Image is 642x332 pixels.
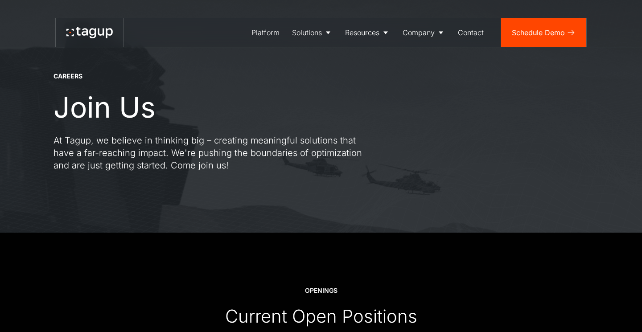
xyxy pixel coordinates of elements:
p: At Tagup, we believe in thinking big – creating meaningful solutions that have a far-reaching imp... [53,134,374,172]
a: Platform [245,18,286,47]
h1: Join Us [53,91,156,123]
div: Platform [251,27,280,38]
div: OPENINGS [305,286,337,295]
a: Resources [339,18,396,47]
div: CAREERS [53,72,82,81]
a: Schedule Demo [501,18,586,47]
div: Resources [345,27,379,38]
div: Current Open Positions [225,305,417,328]
a: Company [396,18,452,47]
div: Contact [458,27,484,38]
div: Solutions [292,27,322,38]
a: Contact [452,18,490,47]
div: Company [403,27,435,38]
a: Solutions [286,18,339,47]
div: Schedule Demo [512,27,565,38]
